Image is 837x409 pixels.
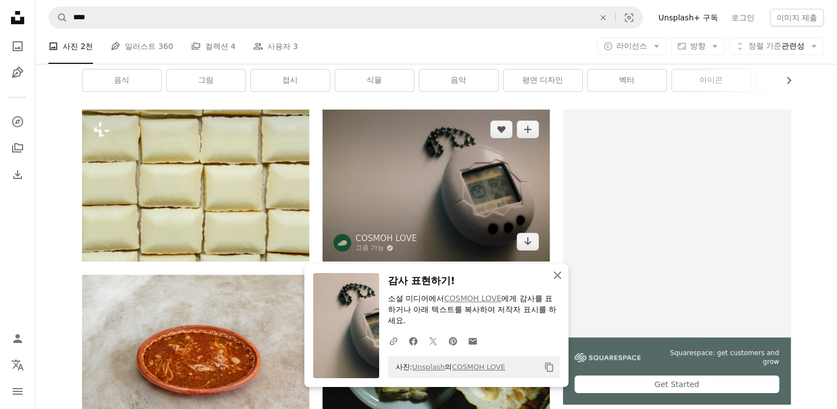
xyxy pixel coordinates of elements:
[672,69,751,91] a: 아이콘
[231,40,236,52] span: 4
[403,330,423,352] a: Facebook에 공유
[251,69,330,91] a: 접시
[463,330,483,352] a: 이메일로 공유에 공유
[575,375,779,393] div: Get Started
[419,69,498,91] a: 음악
[517,121,539,138] button: 컬렉션에 추가
[588,69,666,91] a: 벡터
[770,9,824,26] button: 이미지 제출
[49,7,68,28] button: Unsplash 검색
[563,110,790,405] a: Squarespace: get customers and growGet Started
[335,69,414,91] a: 식물
[725,9,761,26] a: 로그인
[7,380,29,402] button: 메뉴
[7,354,29,376] button: 언어
[652,9,724,26] a: Unsplash+ 구독
[82,110,309,261] img: 테이블 위에 있는 음식의 클로즈업
[597,37,666,55] button: 라이선스
[690,41,705,50] span: 방향
[390,358,506,376] span: 사진: 의
[82,180,309,190] a: 테이블 위에 있는 음식의 클로즈업
[83,69,161,91] a: 음식
[7,7,29,31] a: 홈 — Unsplash
[322,180,550,190] a: 체인이 부착 된 작은 전자 장치
[517,233,539,250] a: 다운로드
[540,358,559,377] button: 클립보드에 복사하기
[7,328,29,350] a: 로그인 / 가입
[444,294,501,303] a: COSMOH LOVE
[167,69,245,91] a: 그림
[253,29,298,64] a: 사용자 3
[591,7,615,28] button: 삭제
[504,69,582,91] a: 평면 디자인
[7,62,29,84] a: 일러스트
[443,330,463,352] a: Pinterest에 공유
[48,7,643,29] form: 사이트 전체에서 이미지 찾기
[82,345,309,355] a: 테이블 위에 놓인 작은 주황색 그릇
[616,41,647,50] span: 라이선스
[729,37,824,55] button: 정렬 기준관련성
[191,29,236,64] a: 컬렉션 4
[388,293,560,326] p: 소셜 미디어에서 에게 감사를 표하거나 아래 텍스트를 복사하여 저작자 표시를 하세요.
[355,233,417,244] a: COSMOH LOVE
[333,234,351,252] img: COSMOH LOVE의 프로필로 이동
[7,111,29,133] a: 탐색
[423,330,443,352] a: Twitter에 공유
[654,348,779,367] span: Squarespace: get customers and grow
[490,121,512,138] button: 좋아요
[779,69,791,91] button: 목록을 오른쪽으로 스크롤
[575,353,641,363] img: file-1747939142011-51e5cc87e3c9
[671,37,725,55] button: 방향
[322,110,550,261] img: 체인이 부착 된 작은 전자 장치
[412,363,445,371] a: Unsplash
[111,29,173,64] a: 일러스트 360
[452,363,505,371] a: COSMOH LOVE
[355,244,417,253] a: 고용 가능
[388,273,560,289] h3: 감사 표현하기!
[7,35,29,57] a: 사진
[616,7,642,28] button: 시각적 검색
[756,69,835,91] a: 복고풍
[7,163,29,186] a: 다운로드 내역
[293,40,298,52] span: 3
[7,137,29,159] a: 컬렉션
[748,41,781,50] span: 정렬 기준
[748,41,805,52] span: 관련성
[158,40,173,52] span: 360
